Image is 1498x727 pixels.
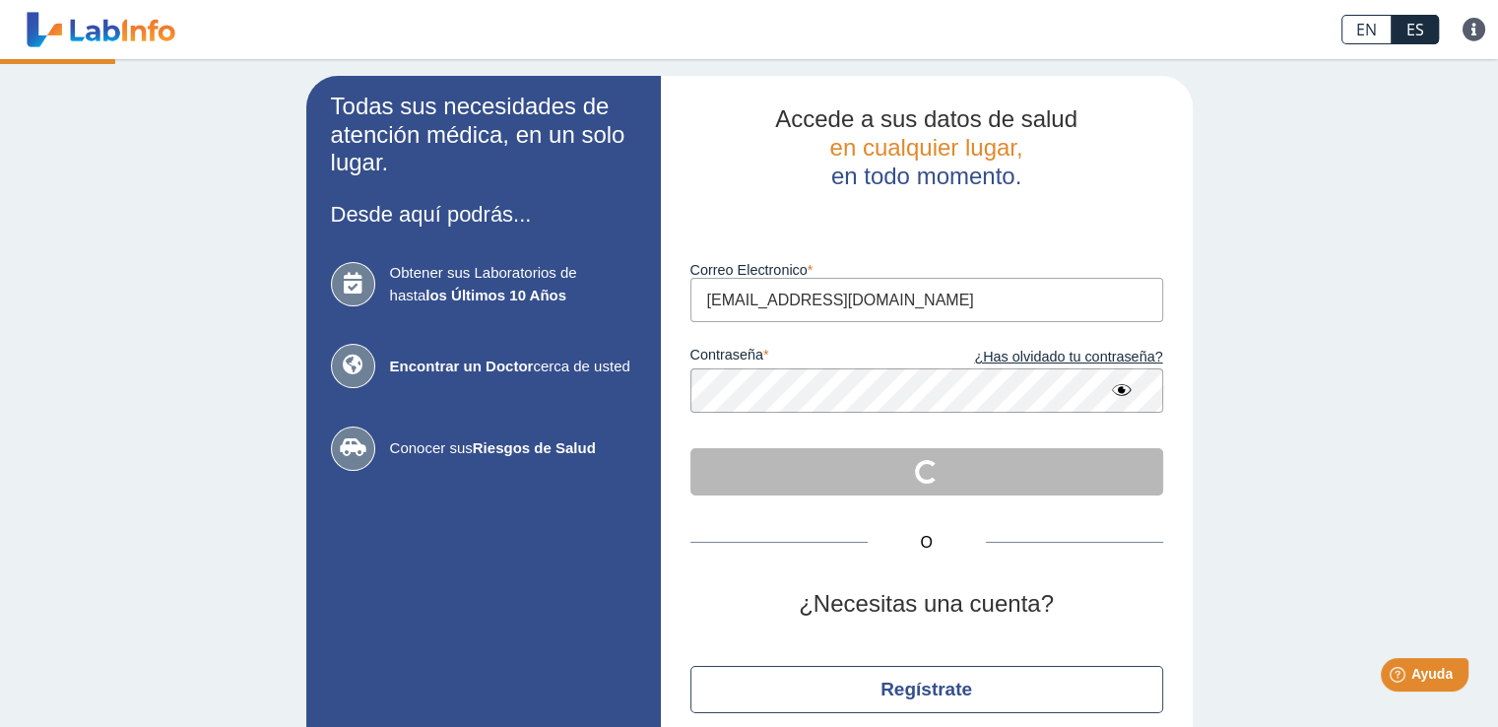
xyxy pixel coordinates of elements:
[331,93,636,177] h2: Todas sus necesidades de atención médica, en un solo lugar.
[390,356,636,378] span: cerca de usted
[390,358,534,374] b: Encontrar un Doctor
[425,287,566,303] b: los Últimos 10 Años
[331,202,636,227] h3: Desde aquí podrás...
[1323,650,1476,705] iframe: Help widget launcher
[829,134,1022,161] span: en cualquier lugar,
[690,666,1163,713] button: Regístrate
[690,590,1163,619] h2: ¿Necesitas una cuenta?
[690,262,1163,278] label: Correo Electronico
[690,347,927,368] label: contraseña
[868,531,986,555] span: O
[1392,15,1439,44] a: ES
[1341,15,1392,44] a: EN
[831,163,1021,189] span: en todo momento.
[390,437,636,460] span: Conocer sus
[775,105,1077,132] span: Accede a sus datos de salud
[927,347,1163,368] a: ¿Has olvidado tu contraseña?
[473,439,596,456] b: Riesgos de Salud
[390,262,636,306] span: Obtener sus Laboratorios de hasta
